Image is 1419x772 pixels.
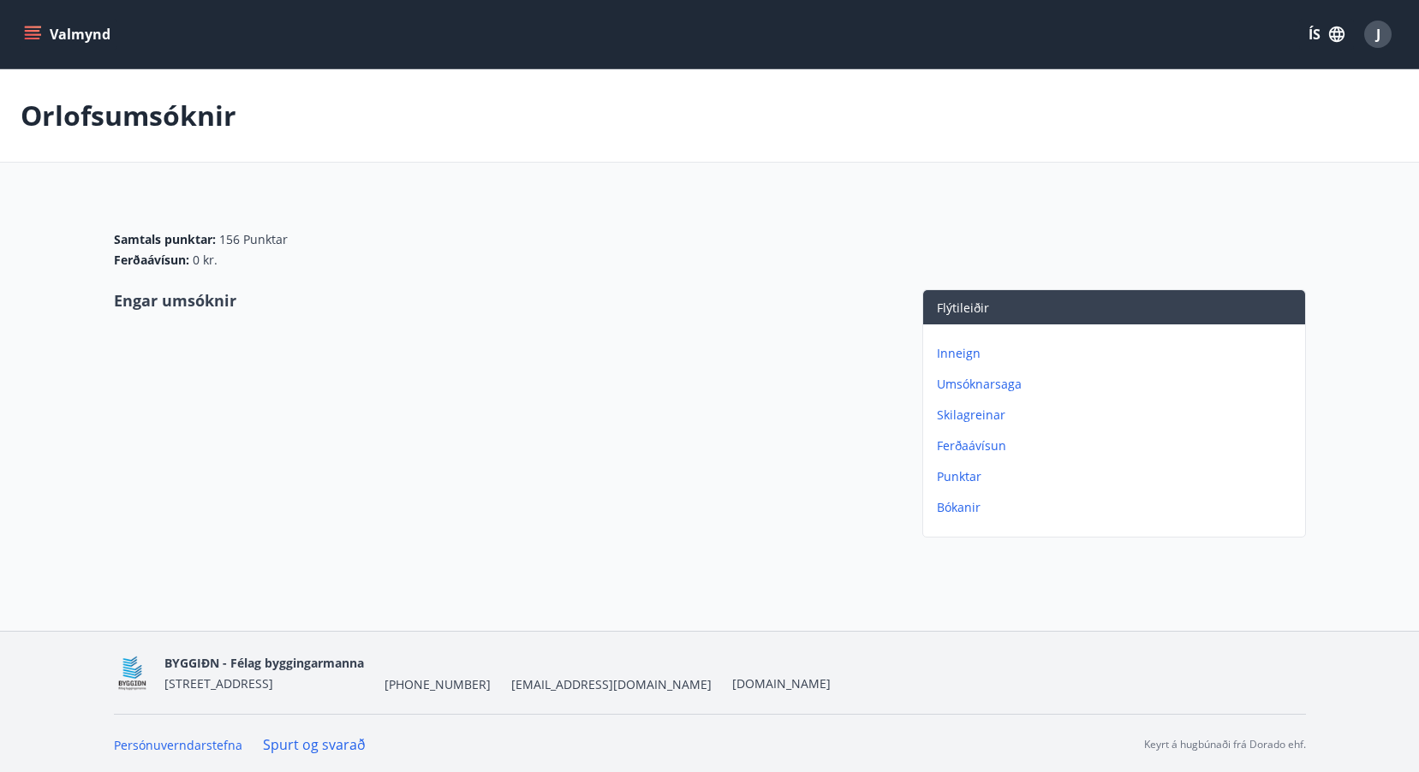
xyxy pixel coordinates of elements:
span: Flýtileiðir [937,300,989,316]
span: BYGGIÐN - Félag byggingarmanna [164,655,364,671]
span: Ferðaávísun : [114,252,189,269]
span: 156 Punktar [219,231,288,248]
span: Samtals punktar : [114,231,216,248]
button: menu [21,19,117,50]
button: J [1357,14,1398,55]
a: [DOMAIN_NAME] [732,675,831,692]
a: Persónuverndarstefna [114,737,242,753]
button: ÍS [1299,19,1354,50]
span: [EMAIL_ADDRESS][DOMAIN_NAME] [511,676,712,693]
p: Orlofsumsóknir [21,97,236,134]
p: Punktar [937,468,1298,485]
img: BKlGVmlTW1Qrz68WFGMFQUcXHWdQd7yePWMkvn3i.png [114,655,151,692]
a: Spurt og svarað [263,735,366,754]
p: Ferðaávísun [937,437,1298,454]
p: Inneign [937,345,1298,362]
span: Engar umsóknir [114,290,236,311]
span: [STREET_ADDRESS] [164,675,273,692]
p: Bókanir [937,499,1298,516]
span: [PHONE_NUMBER] [385,676,491,693]
p: Keyrt á hugbúnaði frá Dorado ehf. [1144,737,1306,752]
p: Skilagreinar [937,407,1298,424]
span: 0 kr. [193,252,218,269]
p: Umsóknarsaga [937,376,1298,393]
span: J [1376,25,1380,44]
